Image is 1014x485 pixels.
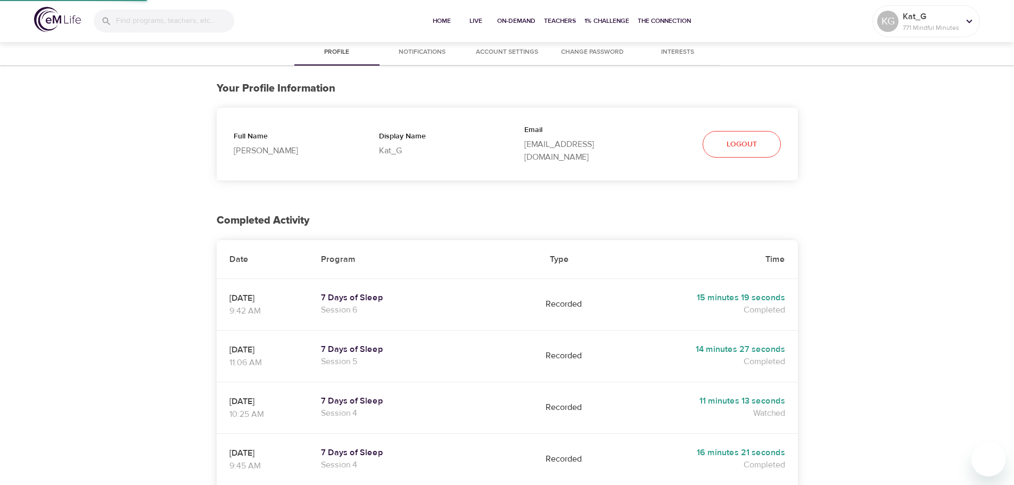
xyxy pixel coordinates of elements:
[556,47,629,58] span: Change Password
[632,292,785,303] h5: 15 minutes 19 seconds
[537,382,619,433] td: Recorded
[379,144,490,157] p: Kat_G
[632,303,785,316] p: Completed
[537,330,619,382] td: Recorded
[34,7,81,32] img: logo
[229,395,296,408] p: [DATE]
[229,356,296,369] p: 11:06 AM
[877,11,898,32] div: KG
[524,138,636,163] p: [EMAIL_ADDRESS][DOMAIN_NAME]
[321,344,524,355] a: 7 Days of Sleep
[471,47,543,58] span: Account Settings
[429,15,455,27] span: Home
[321,407,524,420] p: Session 4
[308,240,537,279] th: Program
[321,447,524,458] a: 7 Days of Sleep
[632,344,785,355] h5: 14 minutes 27 seconds
[379,131,490,144] p: Display Name
[229,459,296,472] p: 9:45 AM
[497,15,535,27] span: On-Demand
[632,407,785,420] p: Watched
[537,433,619,485] td: Recorded
[229,292,296,305] p: [DATE]
[903,10,959,23] p: Kat_G
[632,458,785,471] p: Completed
[903,23,959,32] p: 771 Mindful Minutes
[386,47,458,58] span: Notifications
[234,131,345,144] p: Full Name
[619,240,798,279] th: Time
[632,396,785,407] h5: 11 minutes 13 seconds
[971,442,1005,476] iframe: Button to launch messaging window
[229,408,296,421] p: 10:25 AM
[321,458,524,471] p: Session 4
[321,355,524,368] p: Session 5
[234,144,345,157] p: [PERSON_NAME]
[632,447,785,458] h5: 16 minutes 21 seconds
[217,215,798,227] h2: Completed Activity
[301,47,373,58] span: Profile
[321,303,524,316] p: Session 6
[229,447,296,459] p: [DATE]
[638,15,691,27] span: The Connection
[537,278,619,330] td: Recorded
[524,125,636,138] p: Email
[727,138,757,151] span: Logout
[537,240,619,279] th: Type
[321,396,524,407] a: 7 Days of Sleep
[463,15,489,27] span: Live
[544,15,576,27] span: Teachers
[703,131,781,158] button: Logout
[321,292,524,303] a: 7 Days of Sleep
[632,355,785,368] p: Completed
[584,15,629,27] span: 1% Challenge
[217,240,309,279] th: Date
[217,83,798,95] h3: Your Profile Information
[641,47,714,58] span: Interests
[229,343,296,356] p: [DATE]
[229,305,296,317] p: 9:42 AM
[116,10,234,32] input: Find programs, teachers, etc...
